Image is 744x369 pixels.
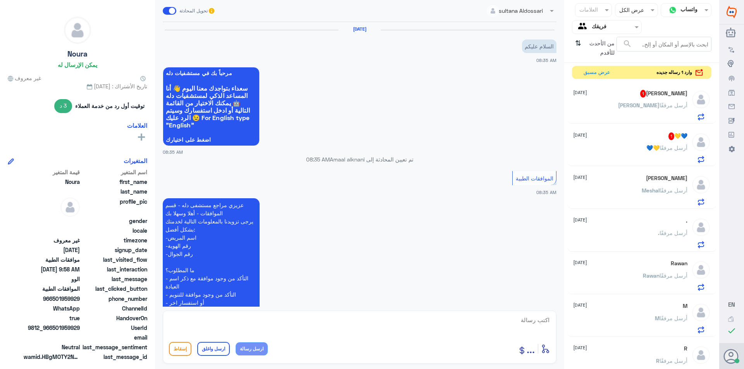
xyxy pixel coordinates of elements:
span: أرسل مرفقًا [660,272,687,279]
span: 0 [24,343,80,351]
span: توقيت أول رد من خدمة العملاء [75,102,145,110]
span: email [81,333,147,342]
img: defaultAdmin.png [691,260,711,280]
h5: . [686,218,687,224]
span: 💙💛 [646,144,660,151]
span: 2025-08-13T06:58:03.051Z [24,265,80,273]
span: R [656,357,660,364]
span: true [24,314,80,322]
span: 966501959929 [24,295,80,303]
span: last_message_sentiment [81,343,147,351]
span: غير معروف [24,236,80,244]
img: defaultAdmin.png [691,175,711,194]
span: search [623,39,632,48]
span: last_message [81,275,147,283]
img: defaultAdmin.png [691,132,711,152]
p: تم تعيين المحادثة إلى Amaal alknani [163,155,556,163]
span: أرسل مرفقًا [660,357,687,364]
p: 13/8/2025, 8:35 AM [522,39,556,53]
i: ⇅ [575,37,581,57]
p: 13/8/2025, 8:35 AM [163,198,260,350]
span: M [655,315,660,321]
button: ارسل واغلق [197,342,230,356]
span: null [24,217,80,225]
span: [DATE] [573,344,587,351]
button: ارسل رسالة [236,342,268,355]
span: [DATE] [573,89,587,96]
h6: [DATE] [338,26,381,32]
span: gender [81,217,147,225]
h5: Ibrahim A Abdalla [640,90,687,98]
span: ChannelId [81,304,147,312]
span: first_name [81,178,147,186]
i: check [727,326,736,335]
h6: العلامات [127,122,147,129]
button: search [623,38,632,50]
span: الوو [24,275,80,283]
span: profile_pic [81,197,147,215]
span: Noura [24,178,80,186]
span: 2025-08-13T05:35:07.445Z [24,246,80,254]
span: 08:35 AM [163,149,183,155]
span: [PERSON_NAME] [618,102,660,108]
span: أرسل مرفقًا [660,315,687,321]
span: ... [527,342,535,355]
span: من الأحدث للأقدم [584,37,617,59]
span: null [24,227,80,235]
span: الموافقات الطبية [516,175,553,182]
span: . [658,230,660,236]
span: 08:35 AM [306,156,330,163]
span: Rawan [643,272,660,279]
span: اضغط على اختيارك [166,137,257,143]
span: سعداء بتواجدك معنا اليوم 👋 أنا المساعد الذكي لمستشفيات دله 🤖 يمكنك الاختيار من القائمة التالية أو... [166,84,257,129]
span: last_message_id [81,353,147,361]
span: أرسل مرفقًا [660,187,687,194]
span: تحويل المحادثة [179,7,208,14]
span: 9812_966501959929 [24,324,80,332]
span: 08:35 AM [536,58,556,63]
img: whatsapp.png [667,4,679,16]
div: العلامات [578,5,598,15]
span: وارد 1 رساله جديده [656,69,692,76]
h5: Rawan [671,260,687,267]
h5: Noura [67,50,88,58]
span: wamid.HBgMOTY2NTAxOTU5OTI5FQIAEhgUM0EwNzY3NkE2NEZDNzIzNjg5QjUA [24,353,80,361]
span: 08:35 AM [536,190,556,195]
h5: R [684,345,687,352]
input: ابحث بالإسم أو المكان أو إلخ.. [617,37,711,51]
h5: 💙💛 [668,132,687,140]
span: غير معروف [8,74,41,82]
span: last_visited_flow [81,256,147,264]
span: الموافقات الطبية [24,285,80,293]
button: عرض مسبق [580,66,613,79]
span: null [24,333,80,342]
span: تاريخ الأشتراك : [DATE] [8,82,147,90]
span: أرسل مرفقًا [660,144,687,151]
span: [DATE] [573,259,587,266]
img: Widebot Logo [727,6,737,18]
img: defaultAdmin.png [691,303,711,322]
img: defaultAdmin.png [60,197,80,217]
span: أرسل مرفقًا [660,230,687,236]
span: Meshal [642,187,660,194]
img: defaultAdmin.png [64,17,91,43]
h5: Meshal AlDawsari [646,175,687,182]
button: ... [527,340,535,357]
button: EN [728,300,735,309]
img: defaultAdmin.png [691,90,711,109]
span: مرحباً بك في مستشفيات دله [166,70,257,76]
span: EN [728,301,735,308]
span: [DATE] [573,216,587,223]
span: last_interaction [81,265,147,273]
h6: المتغيرات [124,157,147,164]
span: timezone [81,236,147,244]
button: الصورة الشخصية [724,349,739,364]
span: 3 د [54,99,72,113]
span: [DATE] [573,174,587,181]
span: [DATE] [573,302,587,309]
button: إسقاط [169,342,191,356]
span: موافقات الطبية [24,256,80,264]
span: HandoverOn [81,314,147,322]
span: 2 [24,304,80,312]
img: yourTeam.svg [578,21,590,33]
